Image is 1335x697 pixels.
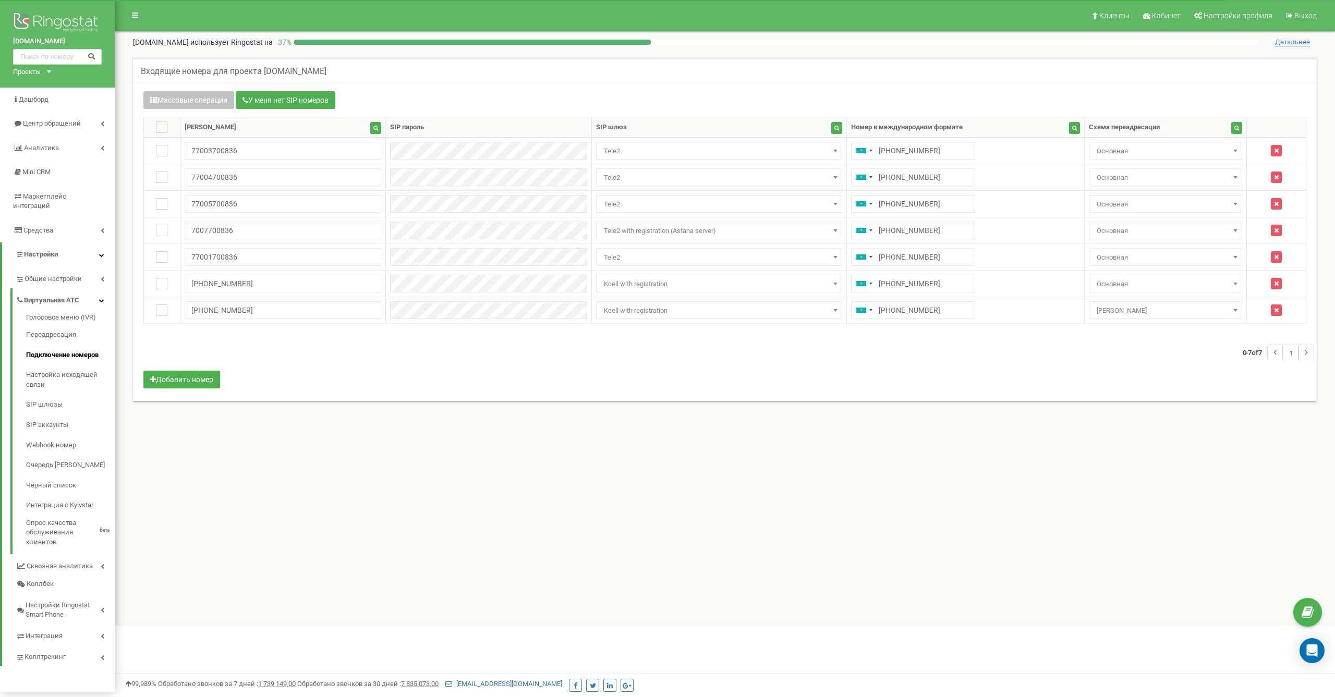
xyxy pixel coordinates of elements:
[1093,224,1239,238] span: Основная
[26,495,115,516] a: Интеграция с Kyivstar
[133,37,273,47] p: [DOMAIN_NAME]
[26,325,115,345] a: Переадресация
[24,250,58,258] span: Настройки
[24,144,59,152] span: Аналитика
[1243,345,1267,360] span: 0-7 7
[851,142,975,160] input: 8 (771) 000 9998
[1300,638,1325,663] div: Open Intercom Messenger
[1275,38,1310,46] span: Детальнее
[596,301,842,319] span: Kcell with registration
[16,288,115,310] a: Виртуальная АТС
[141,67,326,76] h5: Входящие номера для проекта [DOMAIN_NAME]
[185,123,236,132] div: [PERSON_NAME]
[596,275,842,292] span: Kcell with registration
[1089,222,1242,239] span: Основная
[851,248,975,266] input: 8 (771) 000 9998
[26,435,115,456] a: Webhook номер
[1089,195,1242,213] span: Основная
[600,277,839,291] span: Kcell with registration
[852,142,876,159] div: Telephone country code
[596,142,842,160] span: Tele2
[26,415,115,435] a: SIP аккаунты
[1252,348,1258,357] span: of
[1093,144,1239,158] span: Основная
[596,222,842,239] span: Tele2 with registration (Astana server)
[600,303,839,318] span: Kcell with registration
[852,275,876,292] div: Telephone country code
[1089,275,1242,292] span: Основная
[143,91,234,109] button: Массовые операции
[236,91,335,109] button: У меня нет SIP номеров
[1093,303,1239,318] span: Ксения Азарова
[27,561,93,571] span: Сквозная аналитика
[596,123,627,132] div: SIP шлюз
[25,274,82,284] span: Общие настройки
[600,197,839,212] span: Tele2
[1099,11,1130,20] span: Клиенты
[1089,123,1160,132] div: Схема переадресации
[851,275,975,292] input: 8 (771) 000 9998
[851,168,975,186] input: 8 (771) 000 9998
[26,313,115,325] a: Голосовое меню (IVR)
[386,117,592,138] th: SIP пароль
[26,455,115,475] a: Очередь [PERSON_NAME]
[2,242,115,267] a: Настройки
[13,10,102,36] img: Ringostat logo
[16,267,115,288] a: Общие настройки
[23,226,53,234] span: Средства
[851,123,963,132] div: Номер в международном формате
[13,49,102,65] input: Поиск по номеру
[600,170,839,185] span: Tele2
[852,222,876,239] div: Telephone country code
[596,195,842,213] span: Tele2
[143,371,220,388] button: Добавить номер
[596,168,842,186] span: Tele2
[600,224,839,238] span: Tele2 with registration (Astana server)
[596,248,842,266] span: Tele2
[16,575,115,593] a: Коллбек
[273,37,294,47] p: 37 %
[16,554,115,576] a: Сквозная аналитика
[1093,277,1239,291] span: Основная
[1204,11,1272,20] span: Настройки профиля
[23,119,81,127] span: Центр обращений
[24,296,79,305] span: Виртуальная АТС
[1093,197,1239,212] span: Основная
[851,301,975,319] input: 8 (771) 000 9998
[22,168,51,176] span: Mini CRM
[1089,142,1242,160] span: Основная
[1243,334,1314,371] nav: ...
[13,192,66,210] span: Маркетплейс интеграций
[19,95,48,103] span: Дашборд
[26,345,115,365] a: Подключение номеров
[1152,11,1181,20] span: Кабинет
[600,144,839,158] span: Tele2
[26,475,115,496] a: Чёрный список
[190,38,273,46] span: использует Ringostat на
[26,601,101,620] span: Настройки Ringostat Smart Phone
[852,302,876,319] div: Telephone country code
[26,516,115,547] a: Опрос качества обслуживания клиентовBeta
[1089,168,1242,186] span: Основная
[27,579,54,589] span: Коллбек
[851,195,975,213] input: 8 (771) 000 9998
[26,365,115,395] a: Настройка исходящей связи
[1093,250,1239,265] span: Основная
[13,67,41,77] div: Проекты
[26,395,115,415] a: SIP шлюзы
[852,169,876,186] div: Telephone country code
[1089,248,1242,266] span: Основная
[1283,345,1298,360] li: 1
[851,222,975,239] input: 8 (771) 000 9998
[13,36,102,46] a: [DOMAIN_NAME]
[1093,170,1239,185] span: Основная
[852,249,876,265] div: Telephone country code
[1294,11,1317,20] span: Выход
[600,250,839,265] span: Tele2
[852,195,876,212] div: Telephone country code
[1089,301,1242,319] span: Ксения Азарова
[16,593,115,624] a: Настройки Ringostat Smart Phone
